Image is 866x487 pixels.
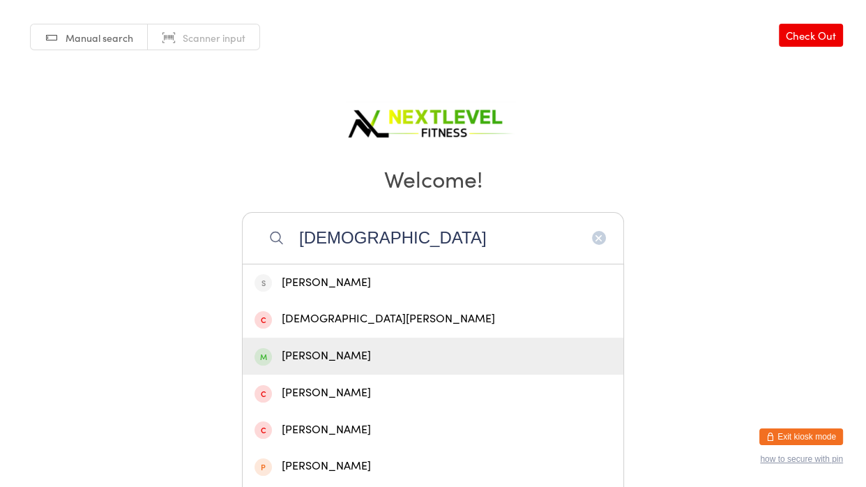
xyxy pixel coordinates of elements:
span: Manual search [66,31,133,45]
img: Next Level Fitness [346,98,520,143]
a: Check Out [779,24,843,47]
div: [DEMOGRAPHIC_DATA][PERSON_NAME] [255,310,611,329]
h2: Welcome! [14,163,852,194]
span: Scanner input [183,31,245,45]
input: Search [242,212,624,264]
div: [PERSON_NAME] [255,274,611,292]
div: [PERSON_NAME] [255,347,611,366]
div: [PERSON_NAME] [255,384,611,403]
button: how to secure with pin [760,454,843,464]
div: [PERSON_NAME] [255,421,611,440]
button: Exit kiosk mode [759,428,843,445]
div: [PERSON_NAME] [255,457,611,476]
